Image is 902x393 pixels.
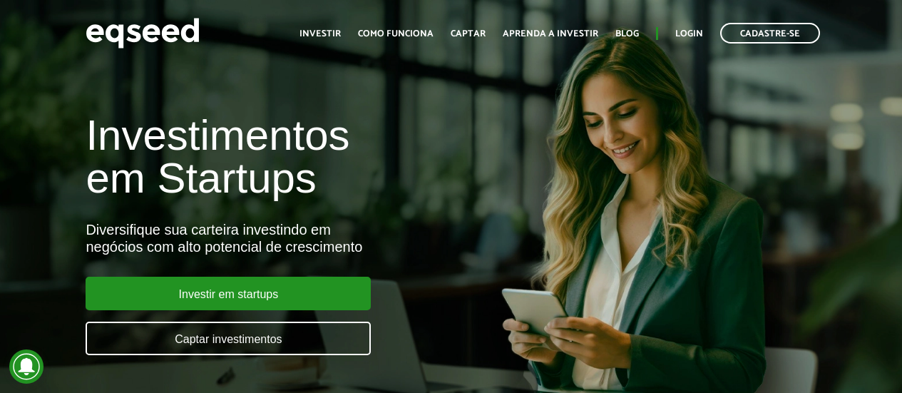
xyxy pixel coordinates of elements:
[299,29,341,39] a: Investir
[86,221,516,255] div: Diversifique sua carteira investindo em negócios com alto potencial de crescimento
[675,29,703,39] a: Login
[86,114,516,200] h1: Investimentos em Startups
[720,23,820,44] a: Cadastre-se
[615,29,639,39] a: Blog
[86,322,371,355] a: Captar investimentos
[451,29,486,39] a: Captar
[86,14,200,52] img: EqSeed
[503,29,598,39] a: Aprenda a investir
[86,277,371,310] a: Investir em startups
[358,29,434,39] a: Como funciona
